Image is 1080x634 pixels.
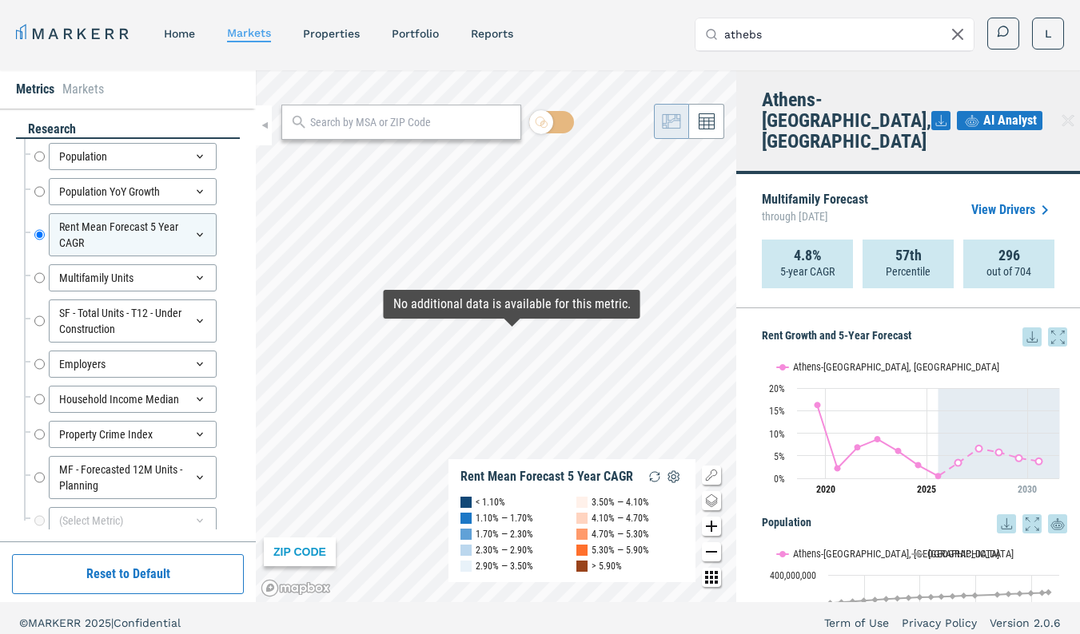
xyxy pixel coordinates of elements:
[264,537,336,566] div: ZIP CODE
[912,548,945,560] button: Show USA
[476,542,533,558] div: 2.30% — 2.90%
[777,548,895,560] button: Show Athens-Clarke County, GA
[592,558,622,574] div: > 5.90%
[256,70,736,602] canvas: Map
[777,361,895,373] button: Show Athens-Clarke County, GA
[645,467,664,486] img: Reload Legend
[592,494,649,510] div: 3.50% — 4.10%
[49,213,217,256] div: Rent Mean Forecast 5 Year CAGR
[793,361,999,373] text: Athens-[GEOGRAPHIC_DATA], [GEOGRAPHIC_DATA]
[592,542,649,558] div: 5.30% — 5.90%
[928,548,1014,560] text: [GEOGRAPHIC_DATA]
[49,178,217,205] div: Population YoY Growth
[19,616,28,629] span: ©
[310,114,512,131] input: Search by MSA or ZIP Code
[794,248,822,264] strong: 4.8%
[996,449,1002,455] path: Saturday, 29 Jul, 20:00, 5.77. Athens-Clarke County, GA.
[895,248,922,264] strong: 57th
[835,465,841,471] path: Wednesday, 29 Jul, 20:00, 2.21. Athens-Clarke County, GA.
[49,299,217,343] div: SF - Total Units - T12 - Under Construction
[886,264,931,279] p: Percentile
[769,383,785,394] text: 20%
[983,111,1037,130] span: AI Analyst
[762,347,1067,506] svg: Interactive chart
[476,558,533,574] div: 2.90% — 3.50%
[883,596,890,602] path: Wednesday, 14 Dec, 19:00, 325,742,000. USA.
[774,451,785,462] text: 5%
[850,598,856,604] path: Saturday, 14 Dec, 19:00, 318,276,000. USA.
[855,444,861,450] path: Thursday, 29 Jul, 20:00, 6.84. Athens-Clarke County, GA.
[49,456,217,499] div: MF - Forecasted 12M Units - Planning
[769,429,785,440] text: 10%
[1017,590,1023,596] path: Thursday, 14 Dec, 19:00, 342,385,000. USA.
[906,594,912,600] path: Friday, 14 Dec, 19:00, 329,659,000. USA.
[762,206,868,227] span: through [DATE]
[49,351,217,378] div: Employers
[816,484,835,495] tspan: 2020
[872,596,879,603] path: Monday, 14 Dec, 19:00, 323,318,000. USA.
[815,402,821,408] path: Monday, 29 Jul, 20:00, 16.23. Athens-Clarke County, GA.
[928,593,935,600] path: Monday, 14 Dec, 19:00, 332,062,000. USA.
[939,593,945,600] path: Tuesday, 14 Dec, 19:00, 332,891,000. USA.
[895,448,902,454] path: Saturday, 29 Jul, 20:00, 6.04. Athens-Clarke County, GA.
[1028,590,1034,596] path: Friday, 14 Dec, 19:00, 343,754,000. USA.
[762,193,868,227] p: Multifamily Forecast
[976,446,982,452] path: Thursday, 29 Jul, 20:00, 6.59. Athens-Clarke County, GA.
[592,510,649,526] div: 4.10% — 4.70%
[827,600,834,606] path: Wednesday, 14 Dec, 19:00, 313,454,000. USA.
[12,554,244,594] button: Reset to Default
[762,347,1067,506] div: Rent Growth and 5-Year Forecast. Highcharts interactive chart.
[762,514,1067,533] h5: Population
[114,616,181,629] span: Confidential
[935,473,942,479] path: Tuesday, 29 Jul, 20:00, 0.48. Athens-Clarke County, GA.
[762,89,931,152] h4: Athens-[GEOGRAPHIC_DATA], [GEOGRAPHIC_DATA]
[303,27,360,40] a: properties
[770,570,816,581] text: 400,000,000
[955,459,962,466] path: Wednesday, 29 Jul, 20:00, 3.45. Athens-Clarke County, GA.
[724,18,964,50] input: Search by MSA, ZIP, Property Name, or Address
[902,615,977,631] a: Privacy Policy
[793,548,999,560] text: Athens-[GEOGRAPHIC_DATA], [GEOGRAPHIC_DATA]
[1045,26,1051,42] span: L
[476,494,505,510] div: < 1.10%
[49,143,217,170] div: Population
[460,469,633,485] div: Rent Mean Forecast 5 Year CAGR
[957,111,1042,130] button: AI Analyst
[49,264,217,291] div: Multifamily Units
[702,517,721,536] button: Zoom in map button
[986,264,1031,279] p: out of 704
[1016,454,1022,461] path: Sunday, 29 Jul, 20:00, 4.48. Athens-Clarke County, GA.
[875,436,881,442] path: Friday, 29 Jul, 20:00, 8.67. Athens-Clarke County, GA.
[955,446,1042,466] g: Athens-Clarke County, GA, line 2 of 2 with 5 data points.
[774,474,785,485] text: 0%
[839,599,845,605] path: Friday, 14 Dec, 19:00, 315,877,000. USA.
[702,466,721,485] button: Show/Hide Legend Map Button
[1036,458,1042,465] path: Monday, 29 Jul, 20:00, 3.76. Athens-Clarke County, GA.
[1039,589,1046,596] path: Saturday, 14 Dec, 19:00, 345,074,000. USA.
[227,26,271,39] a: markets
[1046,589,1052,596] path: Monday, 14 Jul, 20:00, 346,339,000. USA.
[164,27,195,40] a: home
[261,579,331,597] a: Mapbox logo
[917,484,936,495] tspan: 2025
[702,542,721,561] button: Zoom out map button
[393,296,631,312] div: Map Tooltip Content
[827,589,1052,606] g: USA, line 2 of 2 with 20 data points.
[49,507,217,534] div: (Select Metric)
[592,526,649,542] div: 4.70% — 5.30%
[62,80,104,99] li: Markets
[49,421,217,448] div: Property Crime Index
[917,594,923,600] path: Saturday, 14 Dec, 19:00, 331,345,000. USA.
[702,491,721,510] button: Change style map button
[1032,18,1064,50] button: L
[961,592,967,599] path: Thursday, 14 Dec, 19:00, 336,070,000. USA.
[895,595,901,601] path: Thursday, 14 Dec, 19:00, 327,848,000. USA.
[16,121,240,139] div: research
[950,593,956,600] path: Wednesday, 14 Dec, 19:00, 334,326,000. USA.
[972,592,978,598] path: Saturday, 14 Dec, 19:00, 337,005,000. USA.
[994,591,1001,597] path: Monday, 14 Dec, 19:00, 339,513,000. USA.
[1018,484,1037,495] tspan: 2030
[915,462,922,468] path: Monday, 29 Jul, 20:00, 2.91. Athens-Clarke County, GA.
[762,327,1067,347] h5: Rent Growth and 5-Year Forecast
[49,386,217,413] div: Household Income Median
